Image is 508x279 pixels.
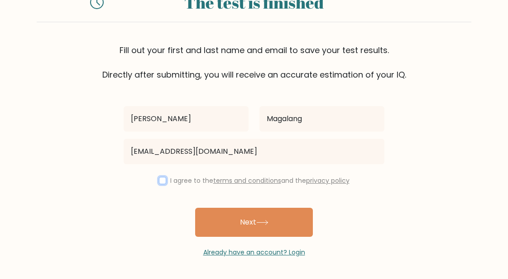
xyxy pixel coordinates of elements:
button: Next [195,208,313,237]
a: Already have an account? Login [203,248,305,257]
a: terms and conditions [213,176,281,185]
input: First name [124,106,249,132]
div: Fill out your first and last name and email to save your test results. Directly after submitting,... [37,44,471,81]
label: I agree to the and the [170,176,350,185]
a: privacy policy [306,176,350,185]
input: Email [124,139,384,164]
input: Last name [259,106,384,132]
